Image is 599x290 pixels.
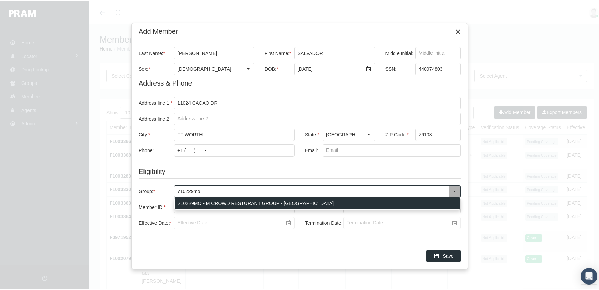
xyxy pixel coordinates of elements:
[385,131,407,136] span: ZIP Code:
[139,49,163,55] span: Last Name:
[139,219,170,224] span: Effective Date:
[385,65,397,70] span: SSN:
[139,187,153,193] span: Group:
[175,197,460,208] div: 710229MO - M CROWD RESTURANT GROUP - [GEOGRAPHIC_DATA]
[139,146,154,152] span: Phone:
[449,184,460,196] div: Select
[426,249,461,261] div: Save
[305,131,318,136] span: State:
[139,115,171,120] span: Address line 2:
[265,49,289,55] span: First Name:
[305,219,343,224] span: Termination Date:
[363,127,375,139] div: Select
[581,267,597,283] div: Open Intercom Messenger
[385,49,414,55] span: Middle Initial:
[242,62,254,74] div: Select
[443,252,454,257] span: Save
[139,99,171,104] span: Address line 1:
[139,203,164,209] span: Member ID:
[305,146,318,152] span: Email:
[363,62,375,74] div: Select
[139,25,178,35] div: Add Member
[139,65,148,70] span: Sex:
[265,65,276,70] span: DOB:
[139,131,148,136] span: City:
[452,24,464,36] div: Close
[139,78,192,86] span: Address & Phone
[139,166,165,174] span: Eligibility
